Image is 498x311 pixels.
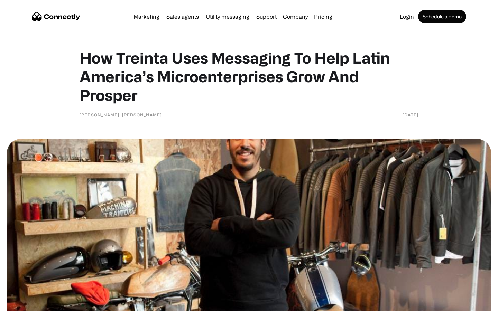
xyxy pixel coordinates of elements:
h1: How Treinta Uses Messaging To Help Latin America’s Microenterprises Grow And Prosper [80,48,418,104]
div: [PERSON_NAME], [PERSON_NAME] [80,111,162,118]
div: Company [283,12,308,21]
a: Schedule a demo [418,10,466,23]
a: Pricing [311,14,335,19]
a: Utility messaging [203,14,252,19]
a: Marketing [131,14,162,19]
aside: Language selected: English [7,299,41,309]
a: Login [397,14,417,19]
ul: Language list [14,299,41,309]
a: Support [253,14,279,19]
a: Sales agents [164,14,202,19]
div: [DATE] [403,111,418,118]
